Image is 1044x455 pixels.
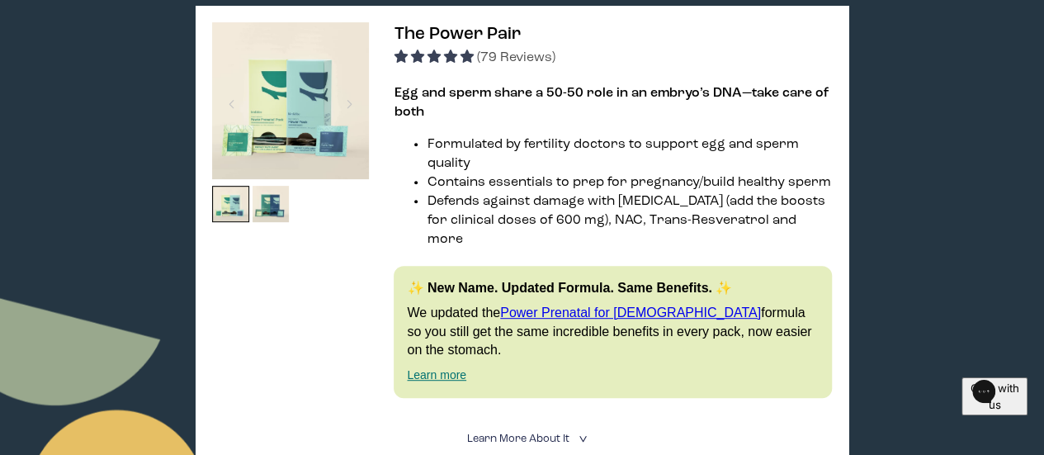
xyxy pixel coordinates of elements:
[427,173,831,192] li: Contains essentials to prep for pregnancy/build healthy sperm
[476,51,555,64] span: (79 Reviews)
[961,377,1027,438] iframe: Gorgias live chat messenger
[212,22,369,179] img: thumbnail image
[467,434,569,444] span: Learn More About it
[407,304,818,359] p: We updated the formula so you still get the same incredible benefits in every pack, now easier on...
[394,51,476,64] span: 4.92 stars
[407,368,466,382] a: Learn more
[394,26,520,43] span: The Power Pair
[427,135,831,173] li: Formulated by fertility doctors to support egg and sperm quality
[427,192,831,249] li: Defends against damage with [MEDICAL_DATA] (add the boosts for clinical doses of 600 mg), NAC, Tr...
[407,281,732,295] strong: ✨ New Name. Updated Formula. Same Benefits. ✨
[467,431,578,447] summary: Learn More About it <
[212,186,249,223] img: thumbnail image
[394,87,828,119] strong: Egg and sperm share a 50-50 role in an embryo’s DNA—take care of both
[574,434,589,443] i: <
[253,186,290,223] img: thumbnail image
[500,306,761,320] a: Power Prenatal for [DEMOGRAPHIC_DATA]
